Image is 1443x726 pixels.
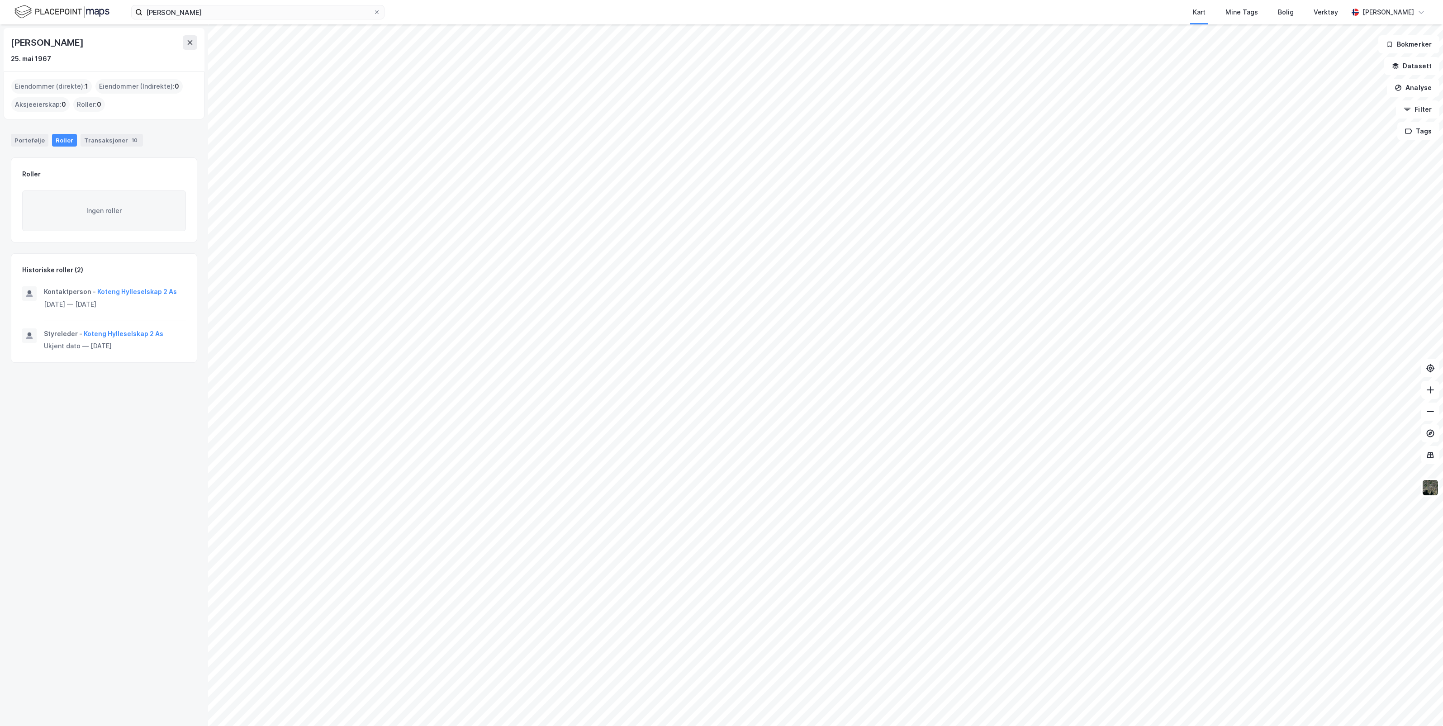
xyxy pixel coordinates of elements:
[44,341,186,351] div: Ukjent dato — [DATE]
[81,134,143,147] div: Transaksjoner
[1397,122,1439,140] button: Tags
[11,79,92,94] div: Eiendommer (direkte) :
[1398,683,1443,726] iframe: Chat Widget
[1314,7,1338,18] div: Verktøy
[22,169,41,180] div: Roller
[1278,7,1294,18] div: Bolig
[142,5,373,19] input: Søk på adresse, matrikkel, gårdeiere, leietakere eller personer
[1225,7,1258,18] div: Mine Tags
[1422,479,1439,496] img: 9k=
[175,81,179,92] span: 0
[1378,35,1439,53] button: Bokmerker
[85,81,88,92] span: 1
[1387,79,1439,97] button: Analyse
[97,99,101,110] span: 0
[14,4,109,20] img: logo.f888ab2527a4732fd821a326f86c7f29.svg
[1396,100,1439,119] button: Filter
[1362,7,1414,18] div: [PERSON_NAME]
[22,190,186,231] div: Ingen roller
[73,97,105,112] div: Roller :
[44,299,186,310] div: [DATE] — [DATE]
[62,99,66,110] span: 0
[11,134,48,147] div: Portefølje
[95,79,183,94] div: Eiendommer (Indirekte) :
[130,136,139,145] div: 10
[11,53,51,64] div: 25. mai 1967
[52,134,77,147] div: Roller
[1193,7,1206,18] div: Kart
[11,35,85,50] div: [PERSON_NAME]
[22,265,83,275] div: Historiske roller (2)
[11,97,70,112] div: Aksjeeierskap :
[1384,57,1439,75] button: Datasett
